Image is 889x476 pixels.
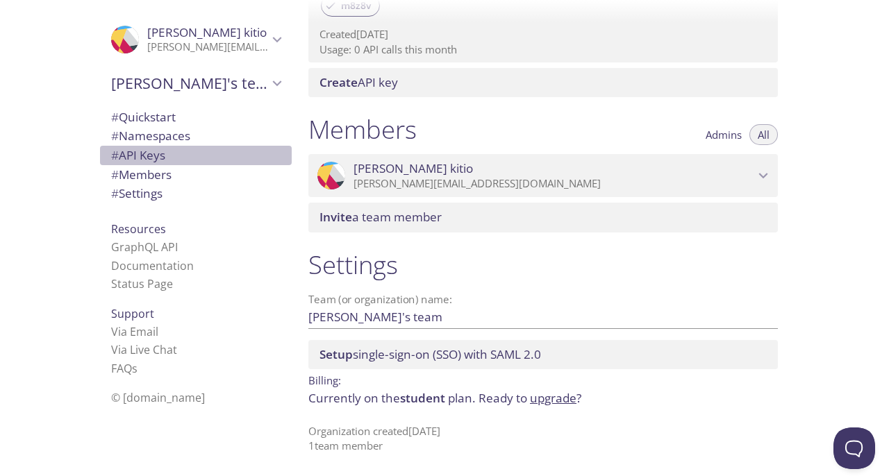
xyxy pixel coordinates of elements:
[400,390,445,406] span: student
[697,124,750,145] button: Admins
[111,185,163,201] span: Settings
[319,74,358,90] span: Create
[354,161,473,176] span: [PERSON_NAME] kitio
[147,40,268,54] p: [PERSON_NAME][EMAIL_ADDRESS][DOMAIN_NAME]
[100,65,292,101] div: Lionel's team
[111,276,173,291] a: Status Page
[308,294,453,305] label: Team (or organization) name:
[308,203,778,232] div: Invite a team member
[308,340,778,369] div: Setup SSO
[111,128,190,144] span: Namespaces
[308,249,778,280] h1: Settings
[147,24,267,40] span: [PERSON_NAME] kitio
[100,17,292,62] div: Lionel kitio
[132,361,138,376] span: s
[111,390,205,405] span: © [DOMAIN_NAME]
[111,221,166,237] span: Resources
[319,346,353,362] span: Setup
[308,369,778,389] p: Billing:
[833,427,875,469] iframe: Help Scout Beacon - Open
[100,184,292,203] div: Team Settings
[319,209,352,225] span: Invite
[479,390,581,406] span: Ready to ?
[308,424,778,454] p: Organization created [DATE] 1 team member
[319,74,398,90] span: API key
[100,165,292,185] div: Members
[111,342,177,357] a: Via Live Chat
[100,126,292,146] div: Namespaces
[308,154,778,197] div: Lionel kitio
[111,258,194,273] a: Documentation
[308,389,778,407] p: Currently on the plan.
[308,114,417,145] h1: Members
[111,167,172,182] span: Members
[111,147,165,163] span: API Keys
[111,109,176,125] span: Quickstart
[319,42,767,57] p: Usage: 0 API calls this month
[111,109,119,125] span: #
[111,147,119,163] span: #
[308,68,778,97] div: Create API Key
[111,74,268,93] span: [PERSON_NAME]'s team
[749,124,778,145] button: All
[111,239,178,255] a: GraphQL API
[111,185,119,201] span: #
[111,361,138,376] a: FAQ
[530,390,576,406] a: upgrade
[111,128,119,144] span: #
[100,108,292,127] div: Quickstart
[319,346,541,362] span: single-sign-on (SSO) with SAML 2.0
[111,306,154,321] span: Support
[111,324,158,339] a: Via Email
[319,209,442,225] span: a team member
[319,27,767,42] p: Created [DATE]
[354,177,754,191] p: [PERSON_NAME][EMAIL_ADDRESS][DOMAIN_NAME]
[111,167,119,182] span: #
[100,146,292,165] div: API Keys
